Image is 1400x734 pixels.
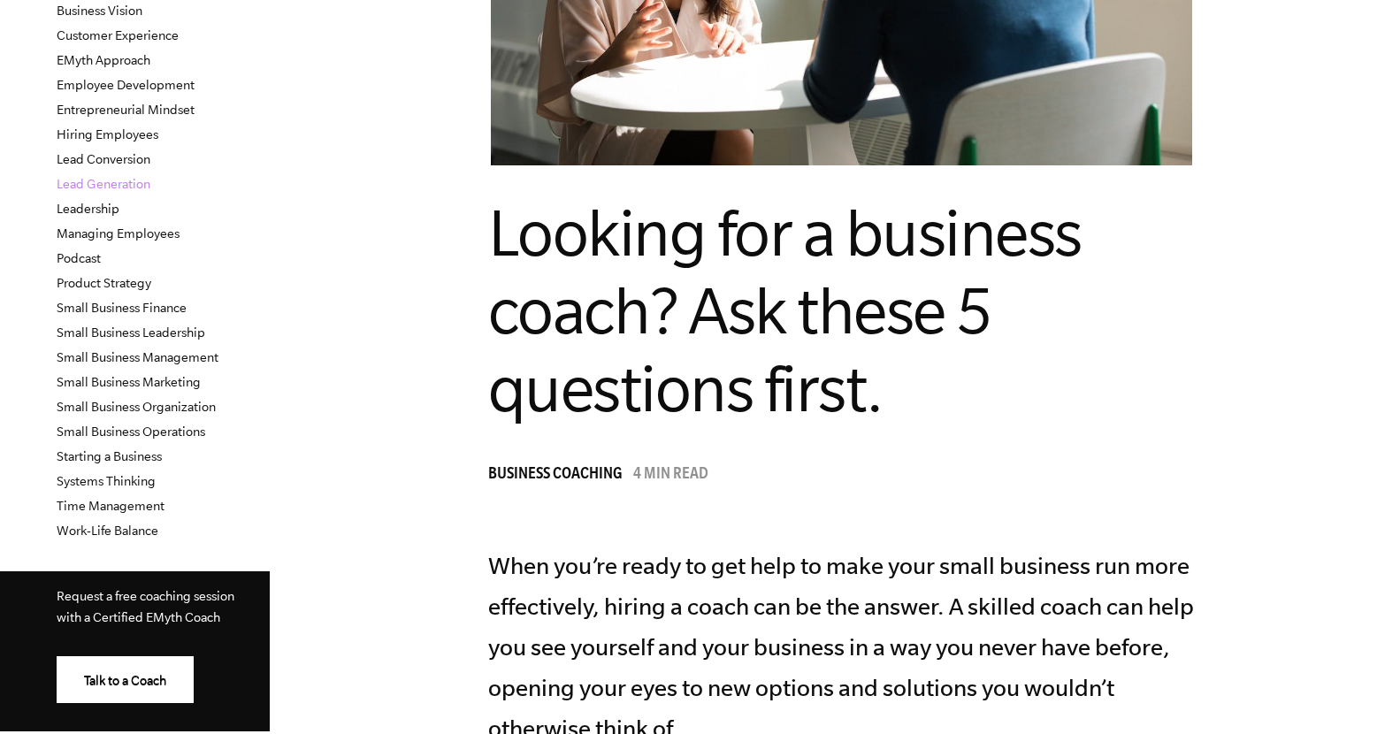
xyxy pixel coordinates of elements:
a: Time Management [57,499,164,513]
a: Lead Conversion [57,152,150,166]
a: Small Business Management [57,350,218,364]
a: Small Business Finance [57,301,187,315]
a: Small Business Operations [57,424,205,439]
a: Product Strategy [57,276,151,290]
span: Looking for a business coach? Ask these 5 questions first. [488,196,1082,424]
a: Leadership [57,202,119,216]
a: Systems Thinking [57,474,156,488]
a: Lead Generation [57,177,150,191]
a: Starting a Business [57,449,162,463]
span: Business Coaching [488,467,622,485]
iframe: Chat Widget [1312,649,1400,734]
a: Customer Experience [57,28,179,42]
a: Hiring Employees [57,127,158,141]
a: Business Coaching [488,467,631,485]
a: Small Business Marketing [57,375,201,389]
p: 4 min read [633,467,708,485]
a: Managing Employees [57,226,180,241]
a: Entrepreneurial Mindset [57,103,195,117]
a: Small Business Organization [57,400,216,414]
p: Request a free coaching session with a Certified EMyth Coach [57,585,241,628]
a: EMyth Approach [57,53,150,67]
span: Talk to a Coach [84,674,166,688]
a: Business Vision [57,4,142,18]
a: Talk to a Coach [57,656,194,703]
a: Employee Development [57,78,195,92]
a: Work-Life Balance [57,524,158,538]
a: Podcast [57,251,101,265]
a: Small Business Leadership [57,325,205,340]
